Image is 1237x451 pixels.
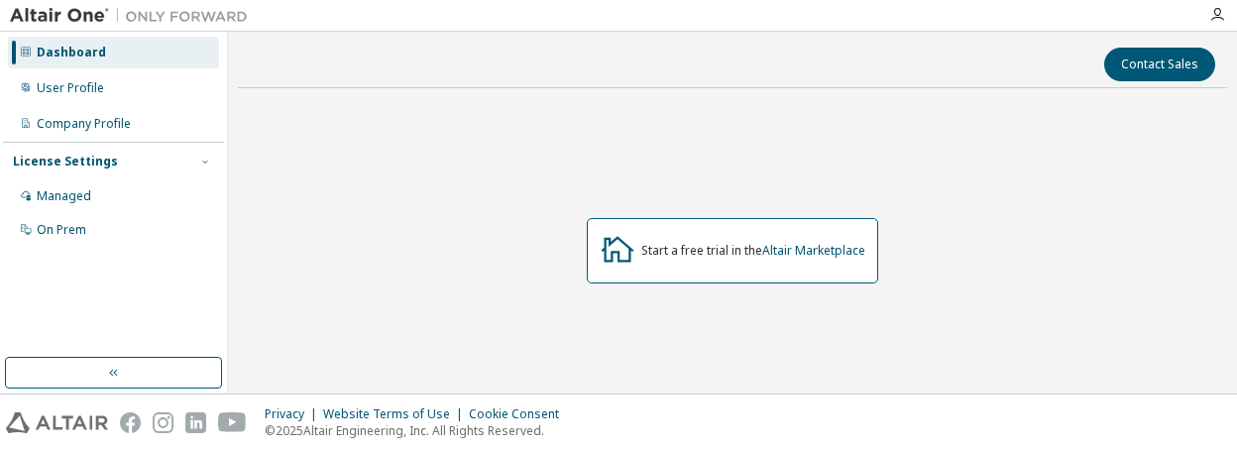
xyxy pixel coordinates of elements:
[323,406,469,422] div: Website Terms of Use
[153,412,173,433] img: instagram.svg
[265,406,323,422] div: Privacy
[120,412,141,433] img: facebook.svg
[218,412,247,433] img: youtube.svg
[185,412,206,433] img: linkedin.svg
[641,243,865,259] div: Start a free trial in the
[37,188,91,204] div: Managed
[13,154,118,169] div: License Settings
[265,422,571,439] p: © 2025 Altair Engineering, Inc. All Rights Reserved.
[37,45,106,60] div: Dashboard
[10,6,258,26] img: Altair One
[6,412,108,433] img: altair_logo.svg
[1104,48,1215,81] button: Contact Sales
[762,242,865,259] a: Altair Marketplace
[37,222,86,238] div: On Prem
[37,116,131,132] div: Company Profile
[37,80,104,96] div: User Profile
[469,406,571,422] div: Cookie Consent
